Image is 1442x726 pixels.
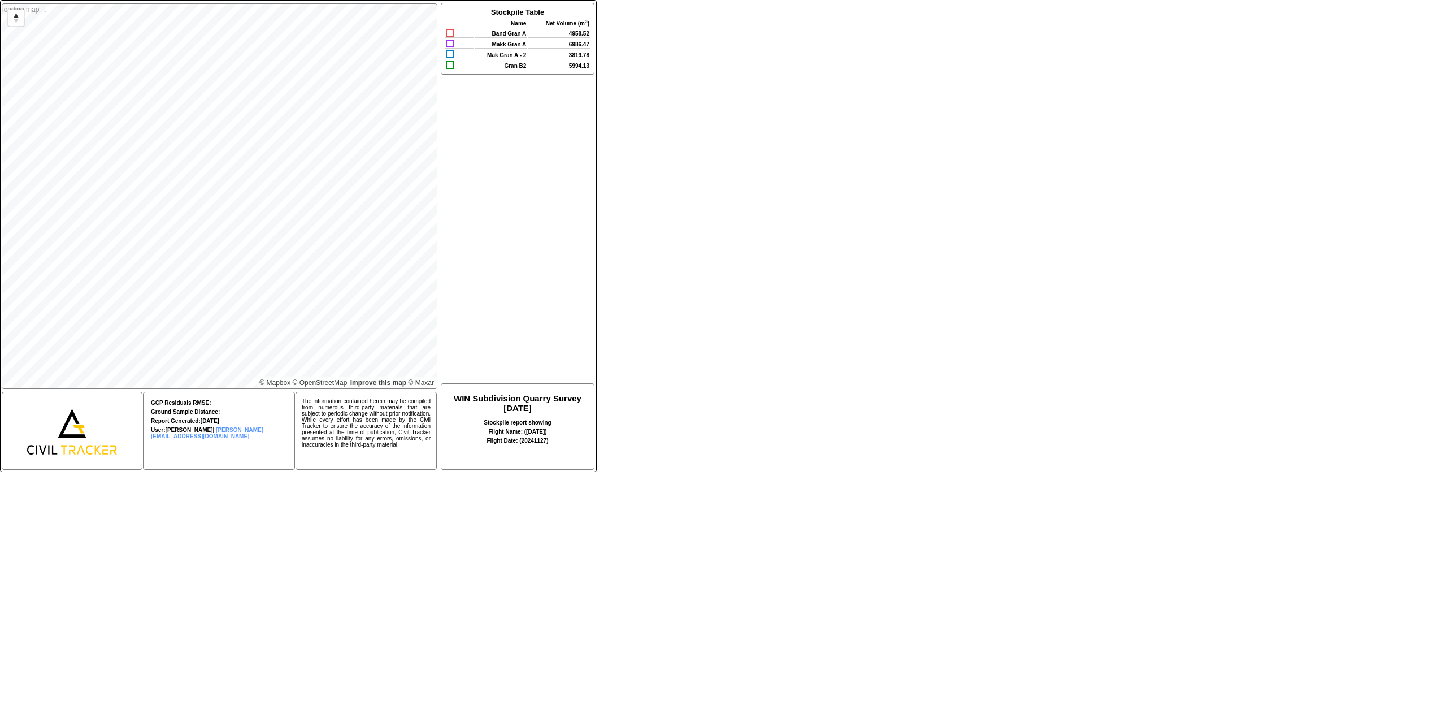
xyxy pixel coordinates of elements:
[27,409,117,455] img: logo-large_new.b242f8df.png
[444,429,591,435] div: Flight Name: ( [DATE] )
[475,18,527,27] th: Name
[408,379,434,387] a: Maxar
[151,400,211,406] b: GCP Residuals RMSE:
[528,18,590,27] th: Net Volume ( m )
[151,427,263,439] span: [PERSON_NAME][EMAIL_ADDRESS][DOMAIN_NAME]
[293,379,348,387] a: OpenStreetMap
[475,50,527,59] td: Mak Gran A - 2
[445,7,590,17] th: Stockpile Table
[302,398,431,448] div: The information contained herein may be compiled from numerous third-party materials that are sub...
[2,3,437,389] div: loading map ...
[528,60,590,70] td: 5994.13
[151,427,263,439] b: User: [PERSON_NAME] |
[444,420,591,426] div: Stockpile report showing
[585,19,588,24] sup: 3
[528,39,590,49] td: 6986.47
[528,28,590,38] td: 4958.52
[528,50,590,59] td: 3819.78
[444,394,591,413] h2: WIN Subdivision Quarry Survey [DATE]
[475,28,527,38] td: Band Gran A
[350,379,406,387] a: Map feedback
[151,418,219,424] b: Report Generated: [DATE]
[444,438,591,444] div: Flight Date: ( 20241127 )
[8,10,24,26] button: Reset bearing to north
[259,379,290,387] a: Mapbox
[151,409,220,415] b: Ground Sample Distance:
[475,39,527,49] td: Makk Gran A
[2,4,438,389] canvas: Map
[475,60,527,70] td: Gran B2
